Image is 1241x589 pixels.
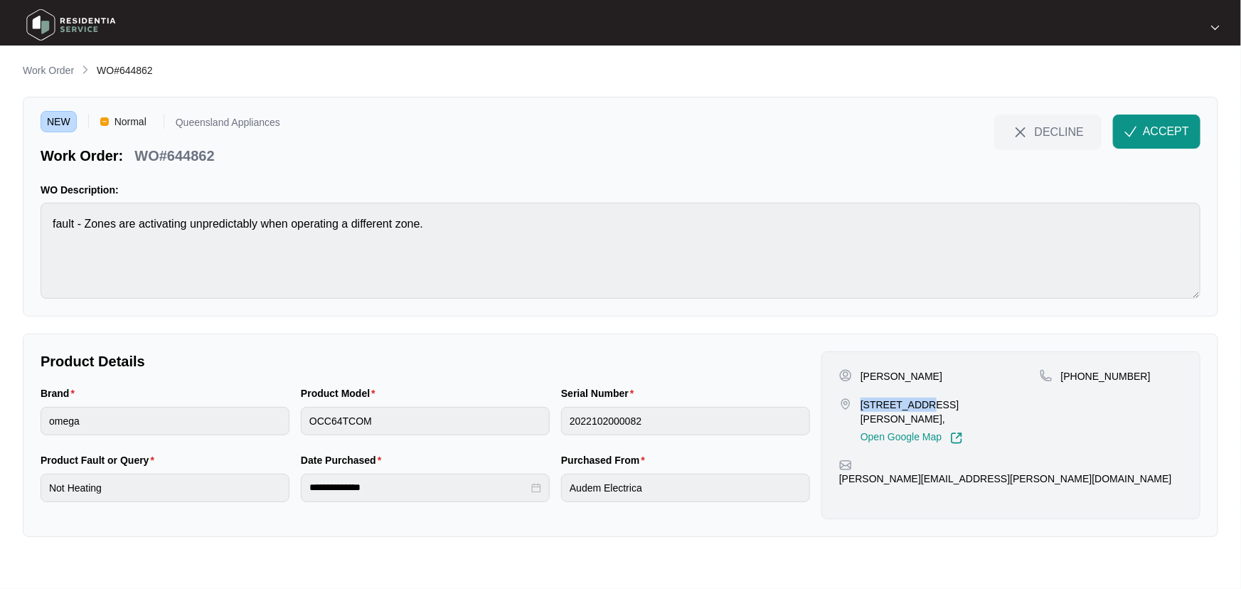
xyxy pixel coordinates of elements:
input: Brand [41,407,289,435]
p: [PHONE_NUMBER] [1061,369,1151,383]
img: map-pin [839,459,852,472]
img: check-Icon [1124,125,1137,138]
input: Serial Number [561,407,810,435]
span: Normal [109,111,152,132]
img: close-Icon [1012,124,1029,141]
label: Product Fault or Query [41,453,160,467]
span: DECLINE [1035,124,1084,139]
label: Serial Number [561,386,639,400]
input: Product Fault or Query [41,474,289,502]
p: Work Order: [41,146,123,166]
p: Work Order [23,63,74,78]
label: Purchased From [561,453,651,467]
button: check-IconACCEPT [1113,115,1200,149]
img: user-pin [839,369,852,382]
textarea: fault - Zones are activating unpredictably when operating a different zone. [41,203,1200,299]
p: [PERSON_NAME][EMAIL_ADDRESS][PERSON_NAME][DOMAIN_NAME] [839,472,1172,486]
p: Queensland Appliances [176,117,280,132]
img: map-pin [839,398,852,410]
p: WO#644862 [134,146,214,166]
input: Date Purchased [309,480,528,495]
a: Open Google Map [861,432,963,445]
label: Product Model [301,386,381,400]
input: Product Model [301,407,550,435]
span: NEW [41,111,77,132]
label: Date Purchased [301,453,387,467]
span: WO#644862 [97,65,153,76]
a: Work Order [20,63,77,79]
img: chevron-right [80,64,91,75]
img: residentia service logo [21,4,121,46]
img: Link-External [950,432,963,445]
input: Purchased From [561,474,810,502]
p: WO Description: [41,183,1200,197]
p: [STREET_ADDRESS][PERSON_NAME], [861,398,1040,426]
span: ACCEPT [1143,123,1189,140]
img: Vercel Logo [100,117,109,126]
p: Product Details [41,351,810,371]
label: Brand [41,386,80,400]
img: map-pin [1040,369,1053,382]
button: close-IconDECLINE [994,115,1102,149]
img: dropdown arrow [1211,24,1220,31]
p: [PERSON_NAME] [861,369,942,383]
